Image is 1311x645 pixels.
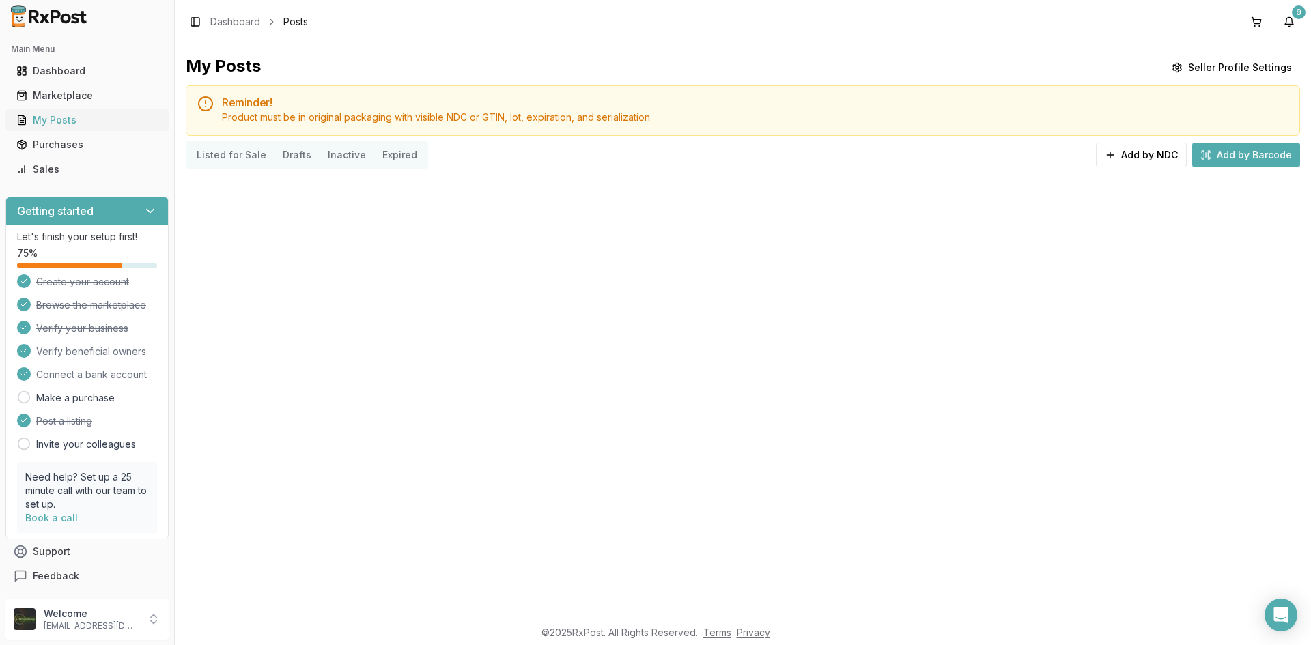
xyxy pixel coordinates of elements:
[222,111,1288,124] div: Product must be in original packaging with visible NDC or GTIN, lot, expiration, and serialization.
[1096,143,1187,167] button: Add by NDC
[36,321,128,335] span: Verify your business
[11,157,163,182] a: Sales
[16,89,158,102] div: Marketplace
[16,64,158,78] div: Dashboard
[1278,11,1300,33] button: 9
[11,132,163,157] a: Purchases
[36,391,115,405] a: Make a purchase
[5,5,93,27] img: RxPost Logo
[11,59,163,83] a: Dashboard
[16,113,158,127] div: My Posts
[11,108,163,132] a: My Posts
[17,203,94,219] h3: Getting started
[5,158,169,180] button: Sales
[186,55,261,80] div: My Posts
[36,275,129,289] span: Create your account
[5,134,169,156] button: Purchases
[44,620,139,631] p: [EMAIL_ADDRESS][DOMAIN_NAME]
[374,144,425,166] button: Expired
[16,162,158,176] div: Sales
[320,144,374,166] button: Inactive
[36,414,92,428] span: Post a listing
[188,144,274,166] button: Listed for Sale
[36,345,146,358] span: Verify beneficial owners
[222,97,1288,108] h5: Reminder!
[737,627,770,638] a: Privacy
[11,44,163,55] h2: Main Menu
[274,144,320,166] button: Drafts
[5,564,169,588] button: Feedback
[5,539,169,564] button: Support
[210,15,260,29] a: Dashboard
[11,83,163,108] a: Marketplace
[17,230,157,244] p: Let's finish your setup first!
[25,512,78,524] a: Book a call
[17,246,38,260] span: 75 %
[1292,5,1306,19] div: 9
[33,569,79,583] span: Feedback
[1192,143,1300,167] button: Add by Barcode
[1164,55,1300,80] button: Seller Profile Settings
[14,608,36,630] img: User avatar
[703,627,731,638] a: Terms
[16,138,158,152] div: Purchases
[25,470,149,511] p: Need help? Set up a 25 minute call with our team to set up.
[210,15,308,29] nav: breadcrumb
[44,607,139,620] p: Welcome
[5,85,169,106] button: Marketplace
[283,15,308,29] span: Posts
[36,298,146,312] span: Browse the marketplace
[36,368,147,382] span: Connect a bank account
[36,438,136,451] a: Invite your colleagues
[5,109,169,131] button: My Posts
[1265,599,1297,631] div: Open Intercom Messenger
[5,60,169,82] button: Dashboard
